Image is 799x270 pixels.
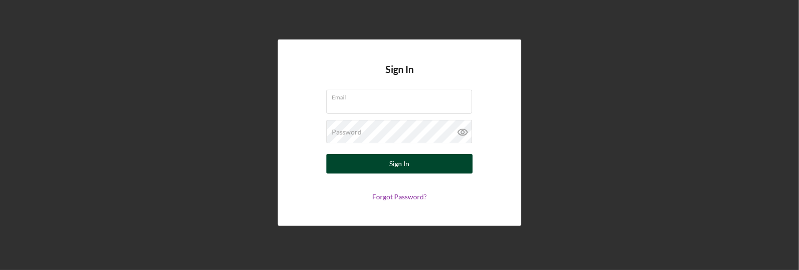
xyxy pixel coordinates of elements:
[332,90,472,101] label: Email
[390,154,410,174] div: Sign In
[326,154,473,174] button: Sign In
[372,193,427,201] a: Forgot Password?
[332,128,361,136] label: Password
[385,64,414,90] h4: Sign In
